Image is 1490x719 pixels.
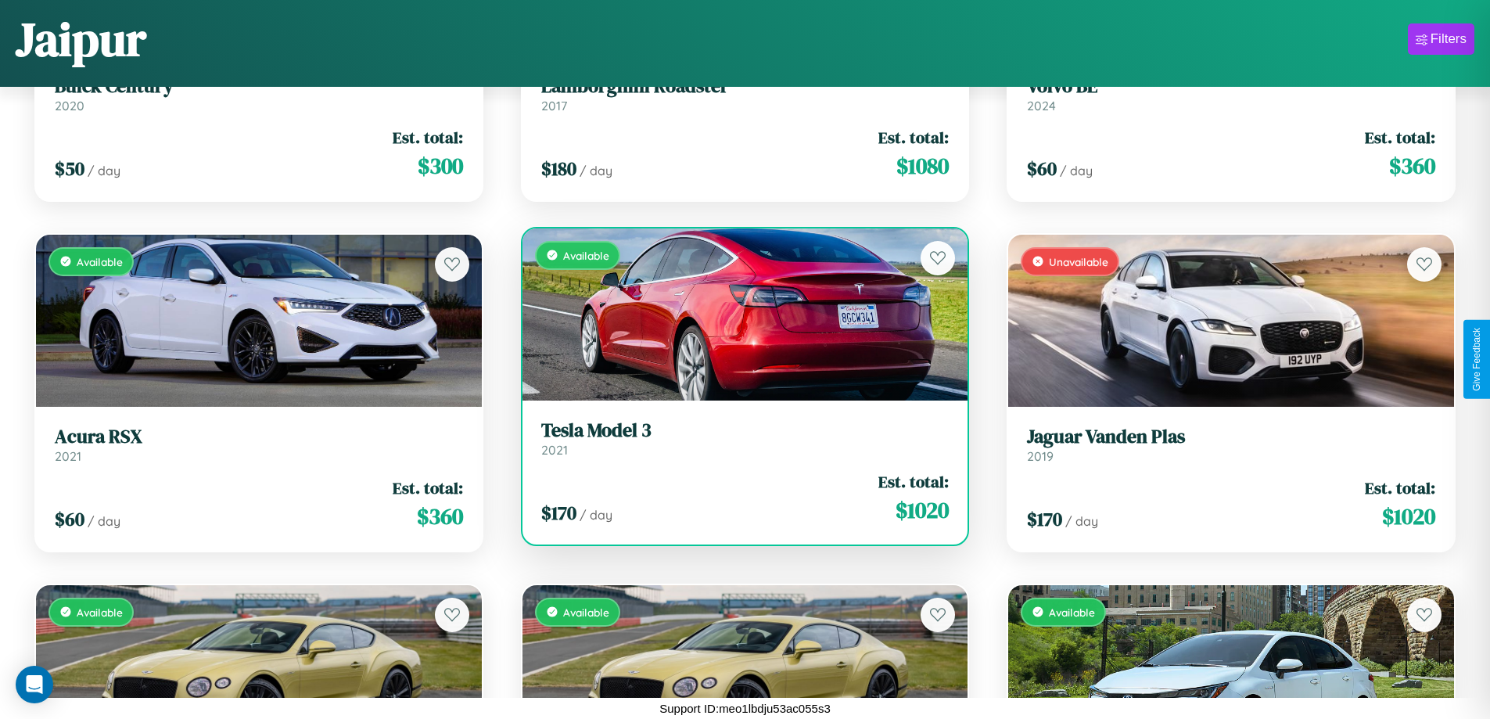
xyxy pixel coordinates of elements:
div: Give Feedback [1471,328,1482,391]
span: 2020 [55,98,84,113]
span: $ 300 [418,150,463,182]
h3: Lamborghini Roadster [541,75,950,98]
span: 2024 [1027,98,1056,113]
span: $ 170 [541,500,576,526]
span: Available [77,606,123,619]
span: $ 1020 [1382,501,1435,532]
span: Est. total: [1365,126,1435,149]
span: $ 50 [55,156,84,182]
h3: Volvo BE [1027,75,1435,98]
span: Available [1049,606,1095,619]
a: Lamborghini Roadster2017 [541,75,950,113]
h1: Jaipur [16,7,146,71]
span: 2021 [55,448,81,464]
span: / day [1065,513,1098,529]
button: Filters [1408,23,1474,55]
span: 2017 [541,98,567,113]
span: 2019 [1027,448,1054,464]
span: / day [580,507,612,523]
span: Available [563,249,609,262]
p: Support ID: meo1lbdju53ac055s3 [659,698,831,719]
span: Est. total: [393,126,463,149]
span: Available [77,255,123,268]
a: Jaguar Vanden Plas2019 [1027,426,1435,464]
span: / day [580,163,612,178]
span: 2021 [541,442,568,458]
div: Filters [1431,31,1467,47]
span: Est. total: [1365,476,1435,499]
h3: Tesla Model 3 [541,419,950,442]
span: $ 180 [541,156,576,182]
div: Open Intercom Messenger [16,666,53,703]
span: $ 60 [1027,156,1057,182]
a: Volvo BE2024 [1027,75,1435,113]
span: $ 170 [1027,506,1062,532]
h3: Acura RSX [55,426,463,448]
a: Acura RSX2021 [55,426,463,464]
a: Tesla Model 32021 [541,419,950,458]
span: Available [563,606,609,619]
span: Unavailable [1049,255,1108,268]
span: / day [88,513,120,529]
h3: Jaguar Vanden Plas [1027,426,1435,448]
h3: Buick Century [55,75,463,98]
span: $ 1080 [896,150,949,182]
span: $ 360 [417,501,463,532]
span: / day [1060,163,1093,178]
span: $ 360 [1389,150,1435,182]
span: $ 1020 [896,494,949,526]
span: / day [88,163,120,178]
span: $ 60 [55,506,84,532]
span: Est. total: [393,476,463,499]
span: Est. total: [878,126,949,149]
span: Est. total: [878,470,949,493]
a: Buick Century2020 [55,75,463,113]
